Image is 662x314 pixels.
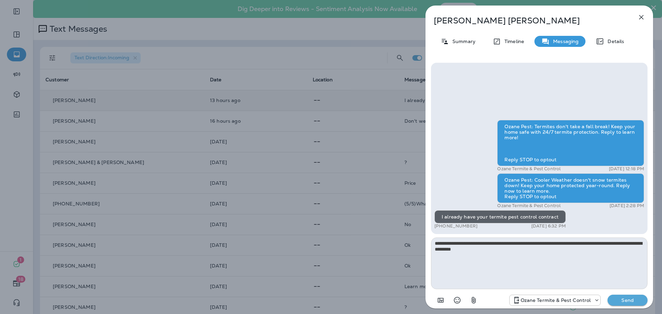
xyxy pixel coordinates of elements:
[434,223,478,229] p: [PHONE_NUMBER]
[510,296,601,304] div: +1 (732) 702-5770
[604,39,624,44] p: Details
[609,166,644,172] p: [DATE] 12:18 PM
[434,16,622,26] p: [PERSON_NAME] [PERSON_NAME]
[610,203,644,209] p: [DATE] 2:28 PM
[550,39,579,44] p: Messaging
[531,223,566,229] p: [DATE] 6:32 PM
[450,293,464,307] button: Select an emoji
[497,120,644,166] div: Ozane Pest: Termites don't take a fall break! Keep your home safe with 24/7 termite protection. R...
[521,297,591,303] p: Ozane Termite & Pest Control
[497,173,644,203] div: Ozane Pest: Cooler Weather doesn't snow termites down! Keep your home protected year-round. Reply...
[449,39,475,44] p: Summary
[497,203,561,209] p: Ozane Termite & Pest Control
[434,293,448,307] button: Add in a premade template
[497,166,561,172] p: Ozane Termite & Pest Control
[613,297,642,303] p: Send
[434,210,566,223] div: I already have your termite pest control contract
[608,295,648,306] button: Send
[501,39,524,44] p: Timeline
